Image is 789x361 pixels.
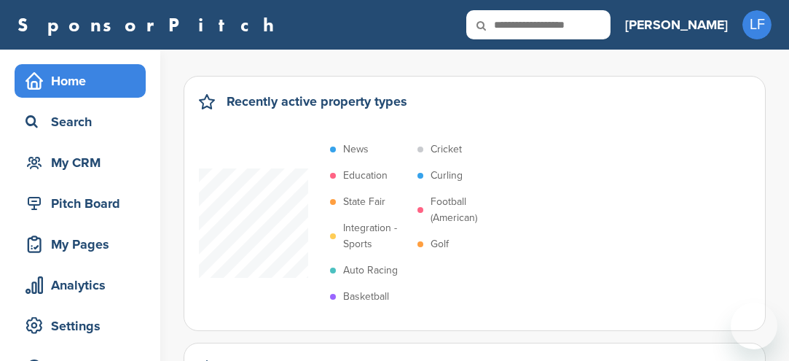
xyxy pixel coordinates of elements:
[343,141,369,158] p: News
[15,146,146,179] a: My CRM
[343,194,385,210] p: State Fair
[22,68,146,94] div: Home
[625,15,728,35] h3: [PERSON_NAME]
[742,10,772,39] span: LF
[431,194,498,226] p: Football (American)
[625,9,728,41] a: [PERSON_NAME]
[22,109,146,135] div: Search
[22,272,146,298] div: Analytics
[431,168,463,184] p: Curling
[731,303,777,349] iframe: Button to launch messaging window
[22,150,146,176] div: My CRM
[15,309,146,343] a: Settings
[15,228,146,261] a: My Pages
[15,268,146,302] a: Analytics
[22,231,146,257] div: My Pages
[17,15,283,34] a: SponsorPitch
[15,64,146,98] a: Home
[227,91,407,112] h2: Recently active property types
[431,141,462,158] p: Cricket
[343,220,410,252] p: Integration - Sports
[22,313,146,339] div: Settings
[22,190,146,217] div: Pitch Board
[343,263,398,279] p: Auto Racing
[15,105,146,139] a: Search
[15,187,146,220] a: Pitch Board
[343,289,389,305] p: Basketball
[343,168,388,184] p: Education
[431,236,449,252] p: Golf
